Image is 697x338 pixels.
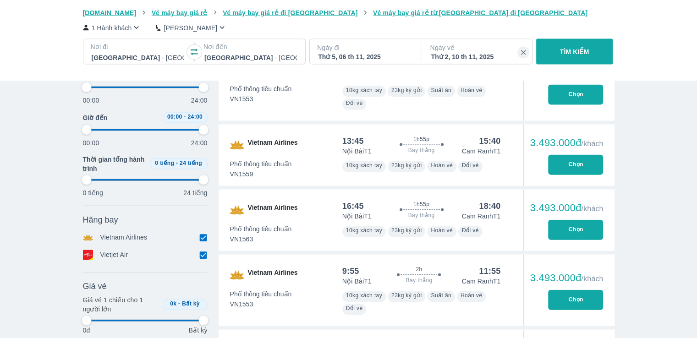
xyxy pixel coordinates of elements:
[479,201,500,212] div: 18:40
[83,295,159,314] p: Giá vé 1 chiều cho 1 người lớn
[462,277,501,286] p: Cam Ranh T1
[431,52,524,61] div: Thứ 2, 10 th 11, 2025
[230,84,292,93] span: Phổ thông tiêu chuẩn
[536,39,613,65] button: TÌM KIẾM
[318,52,411,61] div: Thứ 5, 06 th 11, 2025
[100,233,148,243] p: Vietnam Airlines
[178,300,180,307] span: -
[83,281,107,292] span: Giá vé
[230,234,292,244] span: VN1563
[317,43,412,52] p: Ngày đi
[431,227,453,234] span: Hoàn vé
[191,96,208,105] p: 24:00
[346,100,363,106] span: Đổi vé
[83,8,615,17] nav: breadcrumb
[83,214,118,225] span: Hãng bay
[530,202,604,213] div: 3.493.000đ
[191,138,208,147] p: 24:00
[373,9,587,16] span: Vé máy bay giá rẻ từ [GEOGRAPHIC_DATA] đi [GEOGRAPHIC_DATA]
[560,47,589,56] p: TÌM KIẾM
[230,268,244,283] img: VN
[461,292,483,299] span: Hoàn vé
[230,289,292,299] span: Phổ thông tiêu chuẩn
[416,266,422,273] span: 2h
[391,87,422,93] span: 23kg ký gửi
[431,162,453,169] span: Hoàn vé
[530,273,604,283] div: 3.493.000đ
[91,42,185,51] p: Nơi đi
[581,275,603,283] span: /khách
[413,136,429,143] span: 1h55p
[391,292,422,299] span: 23kg ký gửi
[155,160,174,166] span: 0 tiếng
[248,138,298,153] span: Vietnam Airlines
[83,9,137,16] span: [DOMAIN_NAME]
[230,159,292,169] span: Phổ thông tiêu chuẩn
[346,227,382,234] span: 10kg xách tay
[342,136,364,147] div: 13:45
[156,23,227,33] button: [PERSON_NAME]
[346,87,382,93] span: 10kg xách tay
[462,147,501,156] p: Cam Ranh T1
[92,23,132,33] p: 1 Hành khách
[479,136,500,147] div: 15:40
[230,138,244,153] img: VN
[182,300,200,307] span: Bất kỳ
[581,140,603,147] span: /khách
[530,137,604,148] div: 3.493.000đ
[184,114,186,120] span: -
[346,292,382,299] span: 10kg xách tay
[413,201,429,208] span: 1h55p
[223,9,357,16] span: Vé máy bay giá rẻ đi [GEOGRAPHIC_DATA]
[431,87,451,93] span: Suất ăn
[248,203,298,218] span: Vietnam Airlines
[248,268,298,283] span: Vietnam Airlines
[461,87,483,93] span: Hoàn vé
[83,326,90,335] p: 0đ
[203,42,298,51] p: Nơi đến
[164,23,217,33] p: [PERSON_NAME]
[83,138,99,147] p: 00:00
[430,43,525,52] p: Ngày về
[167,114,182,120] span: 00:00
[152,9,208,16] span: Vé máy bay giá rẻ
[83,113,108,122] span: Giờ đến
[83,155,146,173] span: Thời gian tổng hành trình
[342,212,372,221] p: Nội Bài T1
[462,162,479,169] span: Đổi vé
[431,292,451,299] span: Suất ăn
[346,162,382,169] span: 10kg xách tay
[83,23,142,33] button: 1 Hành khách
[83,188,103,197] p: 0 tiếng
[230,94,292,104] span: VN1553
[548,290,603,310] button: Chọn
[391,162,422,169] span: 23kg ký gửi
[230,169,292,179] span: VN1559
[462,212,501,221] p: Cam Ranh T1
[188,326,207,335] p: Bất kỳ
[187,114,203,120] span: 24:00
[342,277,372,286] p: Nội Bài T1
[548,85,603,105] button: Chọn
[183,188,207,197] p: 24 tiếng
[581,205,603,213] span: /khách
[346,305,363,311] span: Đổi vé
[230,203,244,218] img: VN
[462,227,479,234] span: Đổi vé
[342,147,372,156] p: Nội Bài T1
[230,300,292,309] span: VN1553
[230,224,292,234] span: Phổ thông tiêu chuẩn
[548,220,603,240] button: Chọn
[176,160,178,166] span: -
[170,300,176,307] span: 0k
[548,155,603,175] button: Chọn
[180,160,202,166] span: 24 tiếng
[342,201,364,212] div: 16:45
[479,266,500,277] div: 11:55
[342,266,359,277] div: 9:55
[100,250,128,260] p: Vietjet Air
[391,227,422,234] span: 23kg ký gửi
[83,96,99,105] p: 00:00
